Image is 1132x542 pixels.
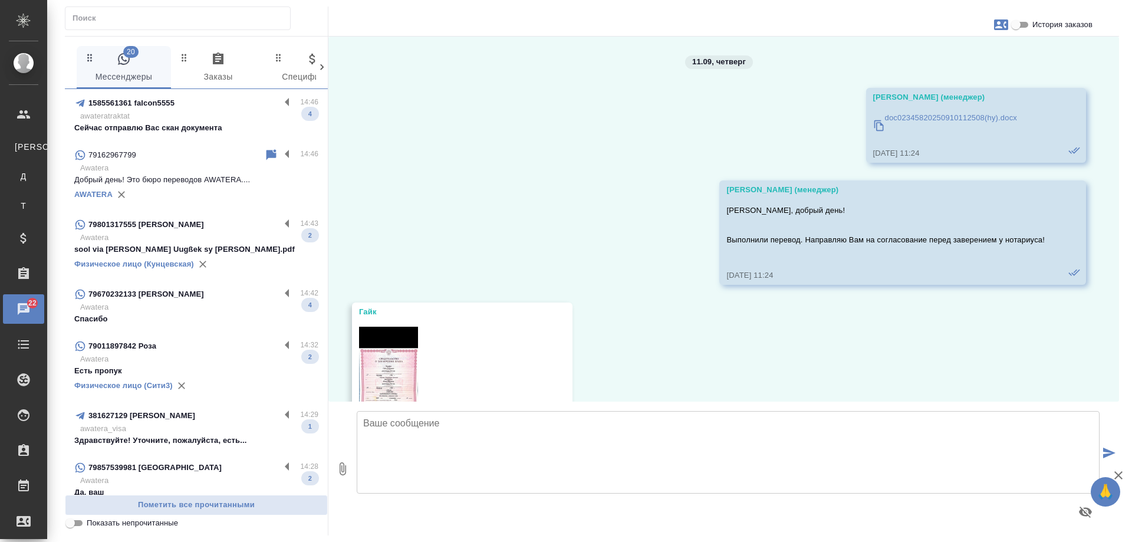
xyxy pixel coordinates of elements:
p: [PERSON_NAME], добрый день! [726,205,1045,216]
p: 14:42 [300,287,318,299]
p: Awatera [80,353,318,365]
p: 79670232133 [PERSON_NAME] [88,288,204,300]
span: 2 [301,229,319,241]
span: 2 [301,351,319,363]
p: doc02345820250910112508(hy).docx [885,112,1018,124]
a: Д [9,165,38,188]
span: Д [15,170,32,182]
span: [PERSON_NAME] [15,141,32,153]
button: Удалить привязку [194,255,212,273]
p: Добрый день! Это бюро переводов AWATERA.... [74,174,318,186]
button: Заявки [987,11,1015,39]
p: Выполнили перевод. Направляю Вам на согласование перед заверением у нотариуса! [726,234,1045,246]
p: 79162967799 [88,149,136,161]
p: awatera_visa [80,423,318,435]
button: Предпросмотр [1071,498,1100,526]
div: 79670232133 [PERSON_NAME]14:42AwateraСпасибо4 [65,280,328,332]
p: 79011897842 Роза [88,340,156,352]
span: 4 [301,108,319,120]
p: 79801317555 [PERSON_NAME] [88,219,204,231]
span: 4 [301,299,319,311]
button: Пометить все прочитанными [65,495,328,515]
div: 381627129 [PERSON_NAME]14:29awatera_visaЗдравствуйте! Уточните, пожалуйста, есть...1 [65,402,328,454]
button: Удалить привязку [173,377,190,395]
p: Awatera [80,232,318,244]
p: Awatera [80,301,318,313]
a: AWATERA [74,190,113,199]
img: Thumbnail [359,327,418,454]
button: Удалить привязку [113,186,130,203]
span: История заказов [1032,19,1092,31]
p: Здравствуйте! Уточните, пожалуйста, есть... [74,435,318,446]
span: Спецификации [272,52,353,84]
span: 2 [301,472,319,484]
p: Да, ваш [74,487,318,498]
p: 79857539981 [GEOGRAPHIC_DATA] [88,462,222,474]
p: 14:43 [300,218,318,229]
p: 14:32 [300,339,318,351]
div: 7916296779914:46AwateraДобрый день! Это бюро переводов AWATERA....AWATERA [65,141,328,211]
span: 22 [21,297,44,309]
p: 14:29 [300,409,318,421]
div: Пометить непрочитанным [264,148,278,162]
a: doc02345820250910112508(hy).docx [873,109,1045,142]
p: Есть пропук [74,365,318,377]
input: Поиск [73,10,290,27]
p: awateratraktat [80,110,318,122]
div: [PERSON_NAME] (менеджер) [873,91,1045,103]
span: Пометить все прочитанными [71,498,321,512]
span: Мессенджеры [84,52,164,84]
a: Физическое лицо (Кунцевская) [74,259,194,268]
div: [PERSON_NAME] (менеджер) [726,184,1045,196]
div: 1585561361 falcon555514:46awateratraktatСейчас отправлю Вас скан документа4 [65,89,328,141]
span: 20 [123,46,139,58]
div: 79801317555 [PERSON_NAME]14:43Awaterasool via [PERSON_NAME] Uugßek sy [PERSON_NAME].pdf2Физическо... [65,211,328,280]
div: 79011897842 Роза14:32AwateraЕсть пропук2Физическое лицо (Сити3) [65,332,328,402]
div: [DATE] 11:24 [873,147,1045,159]
div: Гайк [359,306,531,318]
p: 11.09, четверг [692,56,746,68]
a: 22 [3,294,44,324]
div: 79857539981 [GEOGRAPHIC_DATA]14:28AwateraДа, ваш2AWATERA [65,454,328,523]
p: 14:28 [300,461,318,472]
div: [DATE] 11:24 [726,270,1045,281]
p: Спасибо [74,313,318,325]
p: Awatera [80,162,318,174]
span: Показать непрочитанные [87,517,178,529]
a: [PERSON_NAME] [9,135,38,159]
a: Т [9,194,38,218]
p: 1585561361 falcon5555 [88,97,175,109]
p: 381627129 [PERSON_NAME] [88,410,195,422]
p: sool via [PERSON_NAME] Uugßek sy [PERSON_NAME].pdf [74,244,318,255]
a: Физическое лицо (Сити3) [74,381,173,390]
span: 🙏 [1095,479,1115,504]
p: 14:46 [300,96,318,108]
span: Заказы [178,52,258,84]
p: 14:46 [300,148,318,160]
span: 1 [301,421,319,432]
p: Сейчас отправлю Вас скан документа [74,122,318,134]
button: 🙏 [1091,477,1120,507]
p: Awatera [80,475,318,487]
span: Т [15,200,32,212]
